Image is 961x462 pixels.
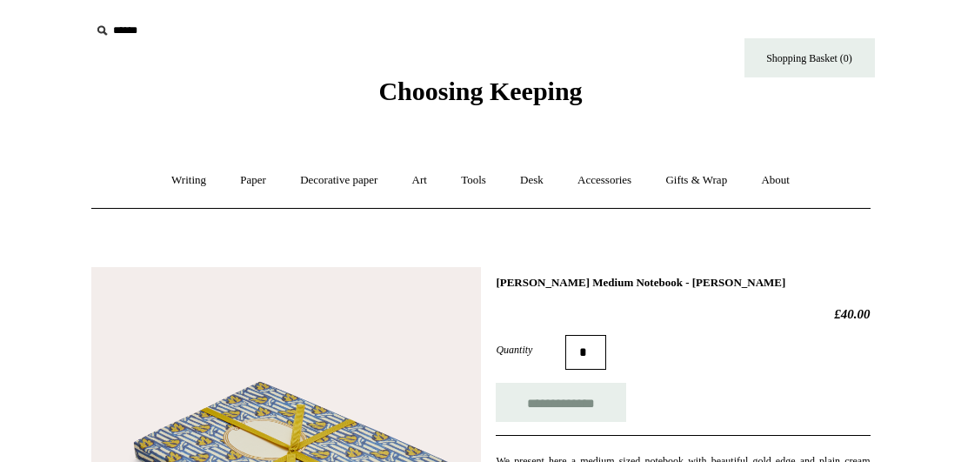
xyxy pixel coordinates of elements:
[745,157,805,204] a: About
[496,342,565,358] label: Quantity
[224,157,282,204] a: Paper
[650,157,743,204] a: Gifts & Wrap
[445,157,502,204] a: Tools
[744,38,875,77] a: Shopping Basket (0)
[378,77,582,105] span: Choosing Keeping
[562,157,647,204] a: Accessories
[496,306,870,322] h2: £40.00
[496,276,870,290] h1: [PERSON_NAME] Medium Notebook - [PERSON_NAME]
[378,90,582,103] a: Choosing Keeping
[156,157,222,204] a: Writing
[397,157,443,204] a: Art
[504,157,559,204] a: Desk
[284,157,393,204] a: Decorative paper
